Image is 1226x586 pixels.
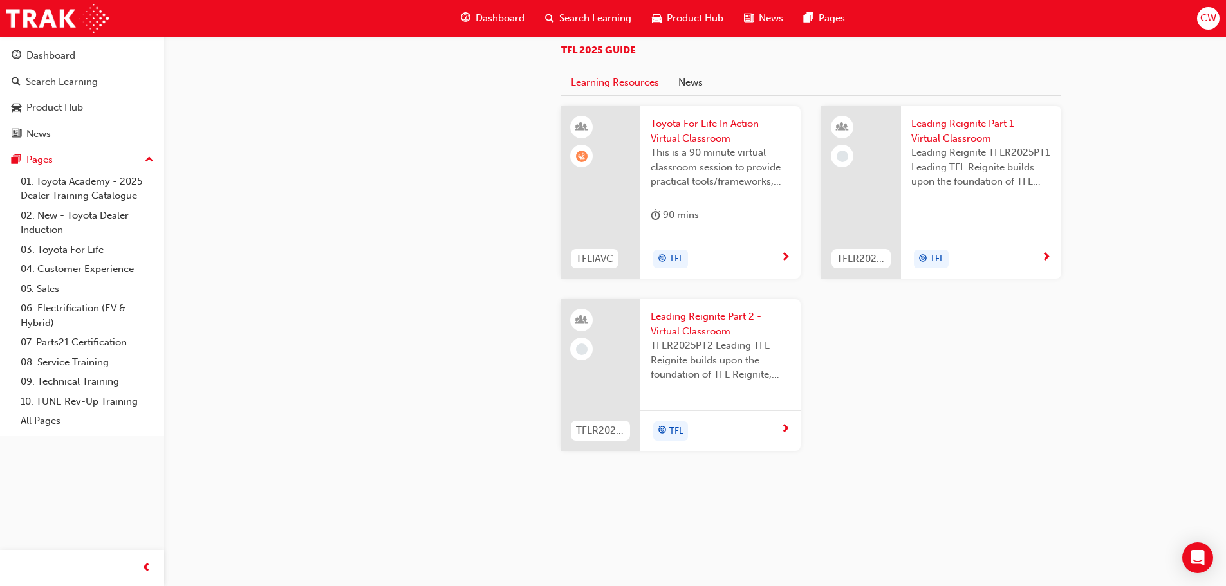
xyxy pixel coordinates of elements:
span: learningRecordVerb_NONE-icon [576,343,588,355]
a: pages-iconPages [794,5,855,32]
a: 04. Customer Experience [15,259,159,279]
img: Trak [6,4,109,33]
span: news-icon [744,10,754,26]
span: learningResourceType_INSTRUCTOR_LED-icon [577,119,586,136]
span: TFLIAVC [576,252,613,266]
span: TFLR2025PT1 [837,252,886,266]
a: 01. Toyota Academy - 2025 Dealer Training Catalogue [15,172,159,206]
span: Leading Reignite Part 1 - Virtual Classroom [911,116,1051,145]
a: 03. Toyota For Life [15,240,159,260]
span: search-icon [545,10,554,26]
a: search-iconSearch Learning [535,5,642,32]
span: learningRecordVerb_NONE-icon [837,151,848,162]
a: 05. Sales [15,279,159,299]
button: Pages [5,148,159,172]
a: car-iconProduct Hub [642,5,734,32]
span: next-icon [781,424,790,435]
a: 10. TUNE Rev-Up Training [15,392,159,412]
span: target-icon [918,251,927,268]
span: Pages [819,11,845,26]
span: learningResourceType_INSTRUCTOR_LED-icon [577,312,586,329]
span: pages-icon [804,10,813,26]
span: CW [1200,11,1216,26]
span: Search Learning [559,11,631,26]
span: TFLR2025PT2 [576,423,625,438]
span: guage-icon [461,10,470,26]
span: News [759,11,783,26]
span: next-icon [781,252,790,264]
a: news-iconNews [734,5,794,32]
span: duration-icon [651,207,660,223]
span: Leading Reignite TFLR2025PT1 Leading TFL Reignite builds upon the foundation of TFL Reignite, rea... [911,145,1051,189]
a: TFLR2025PT2Leading Reignite Part 2 - Virtual ClassroomTFLR2025PT2 Leading TFL Reignite builds upo... [561,299,801,451]
div: Product Hub [26,100,83,115]
div: Open Intercom Messenger [1182,542,1213,573]
div: 90 mins [651,207,699,223]
span: pages-icon [12,154,21,166]
a: 09. Technical Training [15,372,159,392]
div: Pages [26,152,53,167]
a: Search Learning [5,70,159,94]
span: car-icon [12,102,21,114]
span: learningRecordVerb_WAITLIST-icon [576,151,588,162]
span: next-icon [1041,252,1051,264]
span: Product Hub [667,11,723,26]
a: All Pages [15,411,159,431]
span: guage-icon [12,50,21,62]
span: up-icon [145,152,154,169]
span: Toyota For Life In Action - Virtual Classroom [651,116,790,145]
a: 08. Service Training [15,353,159,372]
a: 07. Parts21 Certification [15,333,159,353]
a: guage-iconDashboard [450,5,535,32]
div: News [26,127,51,142]
button: CW [1197,7,1220,30]
span: target-icon [658,423,667,439]
div: Search Learning [26,75,98,89]
span: TFLR2025PT2 Leading TFL Reignite builds upon the foundation of TFL Reignite, reaffirming our comm... [651,338,790,382]
span: TFL [669,424,683,439]
span: car-icon [652,10,662,26]
button: DashboardSearch LearningProduct HubNews [5,41,159,148]
span: prev-icon [142,560,151,576]
button: Learning Resources [561,71,669,96]
span: TFL [930,252,944,266]
span: Dashboard [476,11,525,26]
a: Dashboard [5,44,159,68]
span: TFL [669,252,683,266]
div: Dashboard [26,48,75,63]
span: Leading Reignite Part 2 - Virtual Classroom [651,309,790,338]
button: News [669,71,712,95]
a: 02. New - Toyota Dealer Induction [15,206,159,240]
a: News [5,122,159,146]
span: search-icon [12,77,21,88]
a: TFLR2025PT1Leading Reignite Part 1 - Virtual ClassroomLeading Reignite TFLR2025PT1 Leading TFL Re... [821,106,1061,279]
span: learningResourceType_INSTRUCTOR_LED-icon [838,119,847,136]
span: news-icon [12,129,21,140]
a: TFLIAVCToyota For Life In Action - Virtual ClassroomThis is a 90 minute virtual classroom session... [561,106,801,279]
span: target-icon [658,251,667,268]
span: This is a 90 minute virtual classroom session to provide practical tools/frameworks, behaviours a... [651,145,790,189]
a: Product Hub [5,96,159,120]
a: TFL 2025 GUIDE [561,44,636,56]
a: 06. Electrification (EV & Hybrid) [15,298,159,333]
